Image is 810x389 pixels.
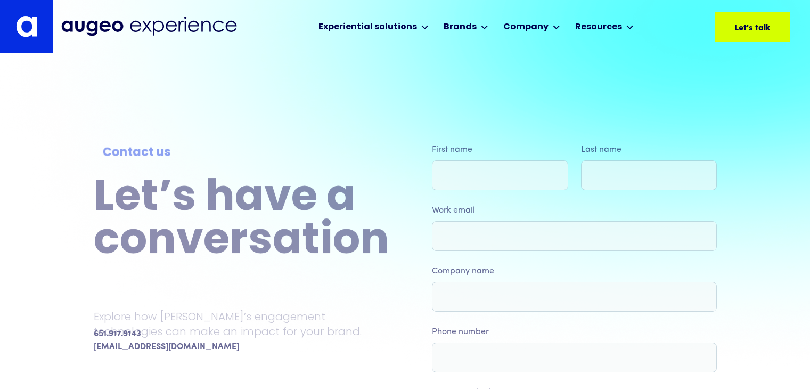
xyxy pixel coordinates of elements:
a: [EMAIL_ADDRESS][DOMAIN_NAME] [94,341,239,353]
label: Last name [580,143,717,156]
div: Contact us [102,144,380,162]
div: Brands [444,21,477,34]
p: Explore how [PERSON_NAME]’s engagement technologies can make an impact for your brand. [94,309,389,339]
img: Augeo's "a" monogram decorative logo in white. [16,15,37,37]
img: Augeo Experience business unit full logo in midnight blue. [61,17,237,36]
h2: Let’s have a conversation [94,177,389,264]
label: Work email [432,204,717,217]
div: Experiential solutions [318,21,417,34]
label: First name [432,143,568,156]
label: Company name [432,265,717,278]
div: Resources [575,21,622,34]
div: Company [503,21,549,34]
a: Let's talk [715,12,790,42]
label: Phone number [432,326,717,338]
